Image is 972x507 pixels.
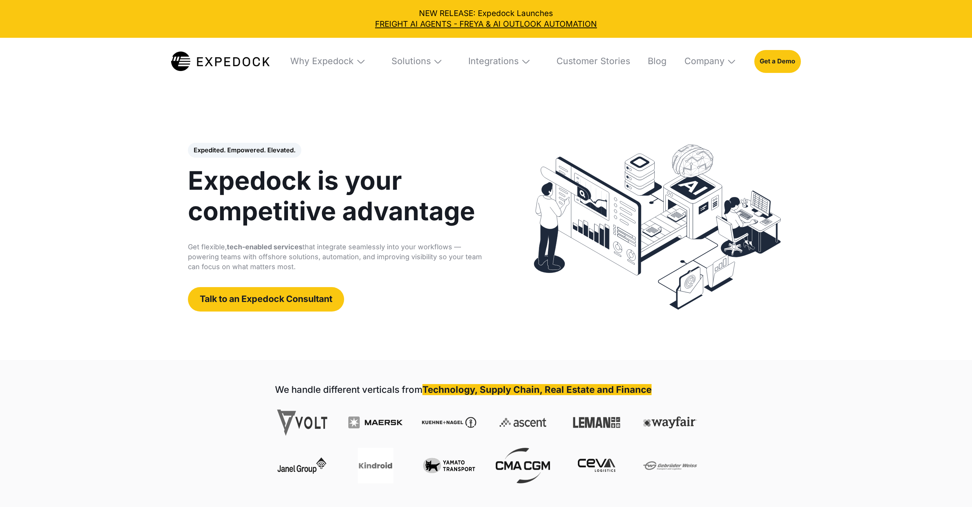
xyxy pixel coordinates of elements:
div: Solutions [383,38,451,85]
a: Blog [640,38,667,85]
div: NEW RELEASE: Expedock Launches [8,8,964,30]
div: Why Expedock [290,56,354,67]
div: Integrations [461,38,539,85]
div: Integrations [468,56,519,67]
div: Company [676,38,744,85]
strong: Technology, Supply Chain, Real Estate and Finance [422,384,652,395]
div: Why Expedock [282,38,374,85]
a: Get a Demo [754,50,801,73]
strong: We handle different verticals from [275,384,422,395]
a: Customer Stories [548,38,630,85]
div: Company [684,56,725,67]
a: Talk to an Expedock Consultant [188,287,344,312]
p: Get flexible, that integrate seamlessly into your workflows — powering teams with offshore soluti... [188,242,493,272]
iframe: Chat Widget [934,470,972,507]
div: Solutions [391,56,431,67]
strong: tech-enabled services [227,243,302,251]
h1: Expedock is your competitive advantage [188,165,493,227]
a: FREIGHT AI AGENTS - FREYA & AI OUTLOOK AUTOMATION [8,19,964,30]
